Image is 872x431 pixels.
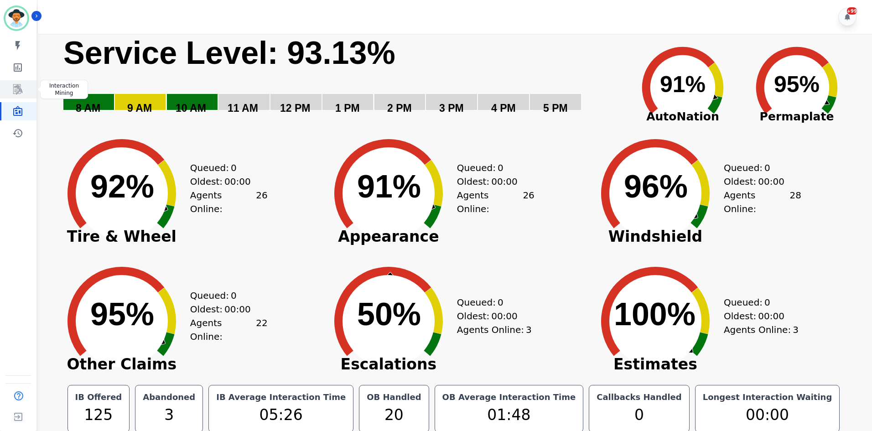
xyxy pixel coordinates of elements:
[724,188,801,216] div: Agents Online:
[614,296,696,332] text: 100%
[90,169,154,204] text: 92%
[76,102,100,114] text: 8 AM
[357,169,421,204] text: 91%
[224,302,251,316] span: 00:00
[190,188,268,216] div: Agents Online:
[457,309,525,323] div: Oldest:
[90,296,154,332] text: 95%
[543,102,568,114] text: 5 PM
[523,188,534,216] span: 26
[320,360,457,369] span: Escalations
[190,316,268,343] div: Agents Online:
[214,391,348,404] div: IB Average Interaction Time
[457,296,525,309] div: Queued:
[335,102,360,114] text: 1 PM
[758,175,784,188] span: 00:00
[357,296,421,332] text: 50%
[595,391,684,404] div: Callbacks Handled
[587,360,724,369] span: Estimates
[224,175,251,188] span: 00:00
[190,175,259,188] div: Oldest:
[256,188,267,216] span: 26
[441,391,578,404] div: OB Average Interaction Time
[141,404,197,426] div: 3
[228,102,258,114] text: 11 AM
[127,102,152,114] text: 9 AM
[387,102,412,114] text: 2 PM
[660,72,706,97] text: 91%
[724,309,792,323] div: Oldest:
[190,161,259,175] div: Queued:
[457,323,535,337] div: Agents Online:
[63,35,395,71] text: Service Level: 93.13%
[5,7,27,29] img: Bordered avatar
[441,404,578,426] div: 01:48
[73,391,124,404] div: IB Offered
[62,34,624,127] svg: Service Level: 0%
[457,161,525,175] div: Queued:
[176,102,206,114] text: 10 AM
[764,161,770,175] span: 0
[793,323,799,337] span: 3
[320,232,457,241] span: Appearance
[701,404,834,426] div: 00:00
[439,102,464,114] text: 3 PM
[53,232,190,241] span: Tire & Wheel
[231,289,237,302] span: 0
[365,391,423,404] div: OB Handled
[280,102,310,114] text: 12 PM
[457,188,535,216] div: Agents Online:
[774,72,820,97] text: 95%
[53,360,190,369] span: Other Claims
[626,108,740,125] span: AutoNation
[214,404,348,426] div: 05:26
[724,161,792,175] div: Queued:
[498,296,503,309] span: 0
[231,161,237,175] span: 0
[595,404,684,426] div: 0
[724,175,792,188] div: Oldest:
[491,309,518,323] span: 00:00
[789,188,801,216] span: 28
[457,175,525,188] div: Oldest:
[526,323,532,337] span: 3
[764,296,770,309] span: 0
[724,323,801,337] div: Agents Online:
[498,161,503,175] span: 0
[740,108,854,125] span: Permaplate
[190,302,259,316] div: Oldest:
[190,289,259,302] div: Queued:
[624,169,688,204] text: 96%
[365,404,423,426] div: 20
[141,391,197,404] div: Abandoned
[701,391,834,404] div: Longest Interaction Waiting
[73,404,124,426] div: 125
[587,232,724,241] span: Windshield
[847,7,857,15] div: +99
[491,102,516,114] text: 4 PM
[491,175,518,188] span: 00:00
[758,309,784,323] span: 00:00
[256,316,267,343] span: 22
[724,296,792,309] div: Queued:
